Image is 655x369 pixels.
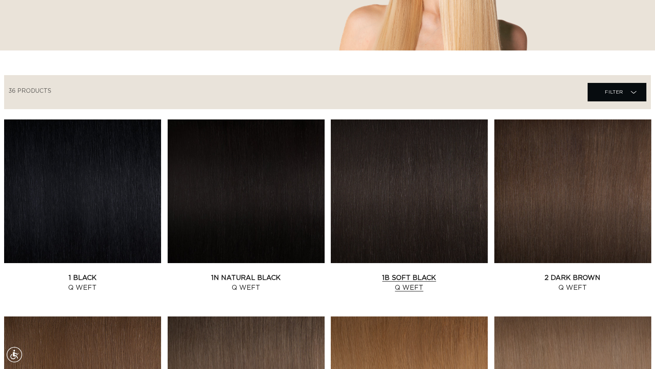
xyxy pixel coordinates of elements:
span: Filter [605,84,623,100]
summary: Filter [588,83,646,101]
a: 1B Soft Black Q Weft [331,273,488,293]
a: 2 Dark Brown Q Weft [494,273,651,293]
a: 1N Natural Black Q Weft [168,273,325,293]
a: 1 Black Q Weft [4,273,161,293]
span: 36 products [9,88,51,94]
